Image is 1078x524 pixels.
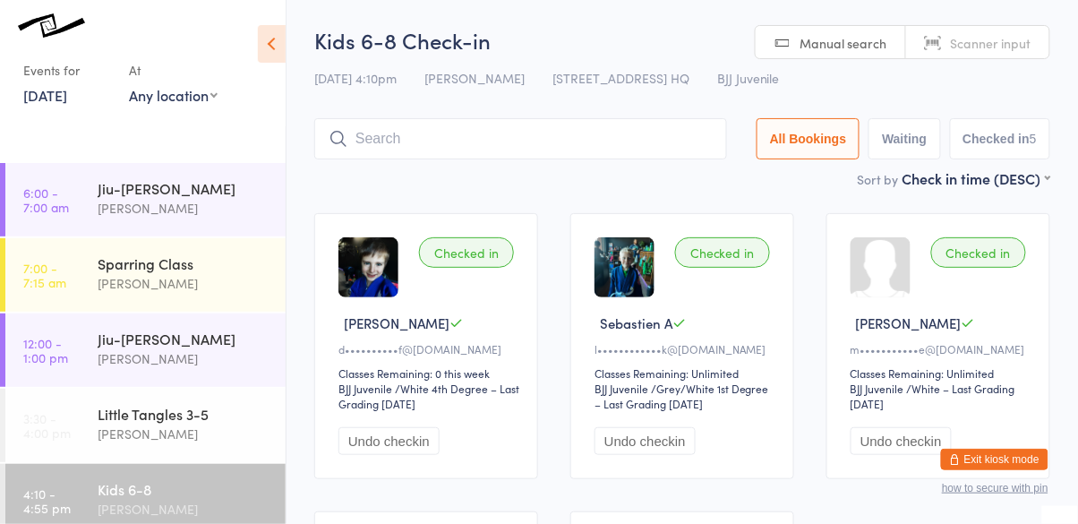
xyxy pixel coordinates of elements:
a: 7:00 -7:15 amSparring Class[PERSON_NAME] [5,238,286,312]
img: image1683466147.png [338,237,398,297]
div: Jiu-[PERSON_NAME] [98,329,270,348]
button: Undo checkin [851,427,952,455]
div: [PERSON_NAME] [98,424,270,444]
h2: Kids 6-8 Check-in [314,25,1050,55]
div: Classes Remaining: Unlimited [595,365,775,381]
div: At [129,56,218,85]
div: Events for [23,56,111,85]
button: Waiting [868,118,940,159]
span: / White 4th Degree – Last Grading [DATE] [338,381,519,411]
button: Checked in5 [950,118,1051,159]
a: 3:30 -4:00 pmLittle Tangles 3-5[PERSON_NAME] [5,389,286,462]
div: Checked in [419,237,514,268]
div: Checked in [931,237,1026,268]
span: Scanner input [951,34,1031,52]
div: l••••••••••••k@[DOMAIN_NAME] [595,341,775,356]
time: 3:30 - 4:00 pm [23,411,71,440]
input: Search [314,118,727,159]
label: Sort by [858,170,899,188]
div: m•••••••••••e@[DOMAIN_NAME] [851,341,1031,356]
button: Exit kiosk mode [941,449,1048,470]
div: Sparring Class [98,253,270,273]
time: 6:00 - 7:00 am [23,185,69,214]
button: how to secure with pin [942,482,1048,494]
div: Jiu-[PERSON_NAME] [98,178,270,198]
div: Little Tangles 3-5 [98,404,270,424]
div: BJJ Juvenile [338,381,392,396]
a: 6:00 -7:00 amJiu-[PERSON_NAME][PERSON_NAME] [5,163,286,236]
img: Knots Jiu-Jitsu [18,13,85,38]
div: [PERSON_NAME] [98,499,270,520]
div: Checked in [675,237,770,268]
span: Manual search [800,34,887,52]
div: 5 [1030,132,1037,146]
div: BJJ Juvenile [595,381,648,396]
span: [PERSON_NAME] [856,314,962,332]
div: Classes Remaining: 0 this week [338,365,519,381]
span: / Grey/White 1st Degree – Last Grading [DATE] [595,381,769,411]
span: [STREET_ADDRESS] HQ [552,69,689,87]
button: Undo checkin [338,427,440,455]
a: 12:00 -1:00 pmJiu-[PERSON_NAME][PERSON_NAME] [5,314,286,387]
div: BJJ Juvenile [851,381,904,396]
div: Check in time (DESC) [903,168,1050,188]
time: 4:10 - 4:55 pm [23,486,71,515]
span: BJJ Juvenile [717,69,780,87]
div: d••••••••••f@[DOMAIN_NAME] [338,341,519,356]
div: [PERSON_NAME] [98,198,270,219]
span: [PERSON_NAME] [344,314,449,332]
span: Sebastien A [600,314,672,332]
div: [PERSON_NAME] [98,348,270,369]
div: Classes Remaining: Unlimited [851,365,1031,381]
div: Kids 6-8 [98,479,270,499]
div: [PERSON_NAME] [98,273,270,294]
button: Undo checkin [595,427,696,455]
span: [DATE] 4:10pm [314,69,397,87]
time: 12:00 - 1:00 pm [23,336,68,365]
time: 7:00 - 7:15 am [23,261,66,289]
span: [PERSON_NAME] [424,69,525,87]
button: All Bookings [757,118,860,159]
img: image1696619935.png [595,237,654,297]
a: [DATE] [23,85,67,105]
div: Any location [129,85,218,105]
